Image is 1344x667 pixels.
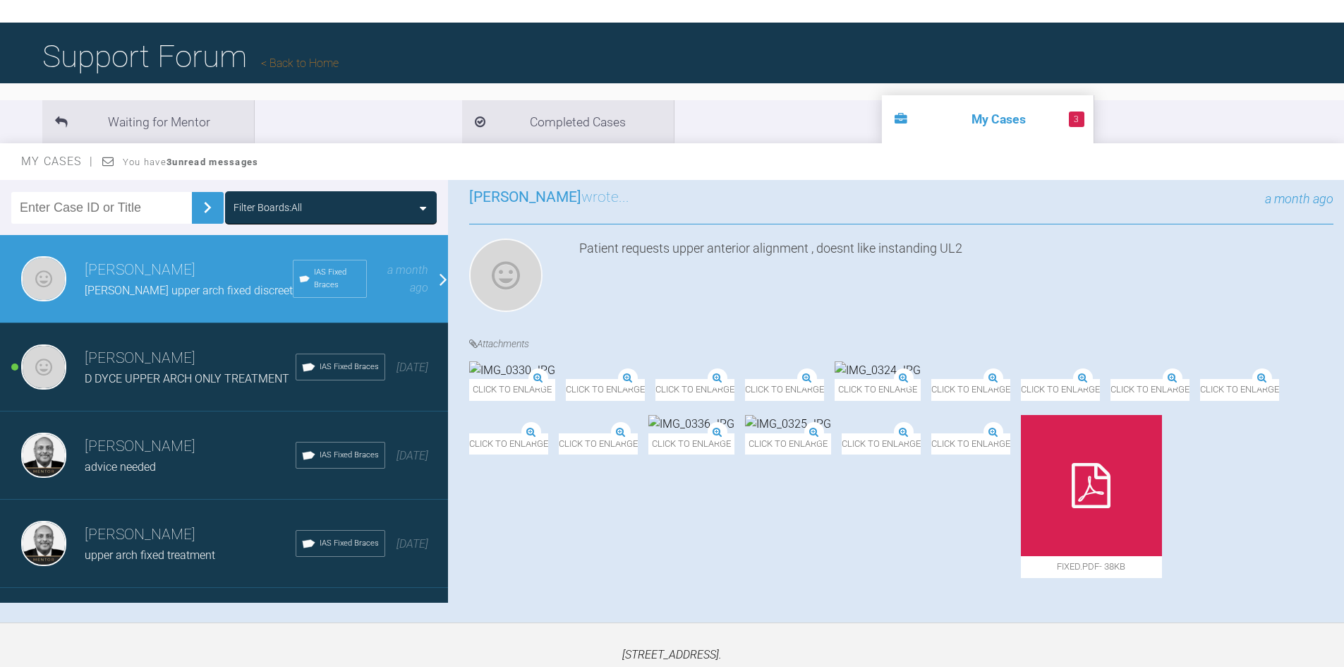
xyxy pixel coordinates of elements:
[469,433,548,455] span: Click to enlarge
[21,155,94,168] span: My Cases
[42,32,339,81] h1: Support Forum
[648,415,734,433] img: IMG_0336.JPG
[21,521,66,566] img: Utpalendu Bose
[1265,191,1333,206] span: a month ago
[396,449,428,462] span: [DATE]
[1021,556,1162,578] span: fixed.pdf - 38KB
[745,415,831,433] img: IMG_0325.JPG
[396,361,428,374] span: [DATE]
[1069,112,1084,127] span: 3
[396,537,428,551] span: [DATE]
[882,95,1094,143] li: My Cases
[931,379,1010,401] span: Click to enlarge
[655,379,734,401] span: Click to enlarge
[469,361,555,380] img: IMG_0330.JPG
[21,344,66,390] img: Jigna Joshi
[85,372,289,385] span: D DYCE UPPER ARCH ONLY TREATMENT
[566,379,645,401] span: Click to enlarge
[579,239,1333,318] div: Patient requests upper anterior alignment , doesnt like instanding UL2
[469,336,1333,351] h4: Attachments
[1021,379,1100,401] span: Click to enlarge
[85,548,215,562] span: upper arch fixed treatment
[469,379,555,401] span: Click to enlarge
[1110,379,1189,401] span: Click to enlarge
[314,266,361,292] span: IAS Fixed Braces
[469,239,543,312] img: Jigna Joshi
[123,157,259,167] span: You have
[745,433,831,455] span: Click to enlarge
[196,196,219,219] img: chevronRight.28bd32b0.svg
[469,186,629,210] h3: wrote...
[835,379,921,401] span: Click to enlarge
[469,188,581,205] span: [PERSON_NAME]
[648,433,734,455] span: Click to enlarge
[85,284,293,297] span: [PERSON_NAME] upper arch fixed discreet
[931,433,1010,455] span: Click to enlarge
[462,100,674,143] li: Completed Cases
[21,433,66,478] img: Utpalendu Bose
[11,192,192,224] input: Enter Case ID or Title
[1200,379,1279,401] span: Click to enlarge
[261,56,339,70] a: Back to Home
[85,460,156,474] span: advice needed
[234,200,302,215] div: Filter Boards: All
[85,258,293,282] h3: [PERSON_NAME]
[42,100,254,143] li: Waiting for Mentor
[320,537,379,550] span: IAS Fixed Braces
[387,263,428,295] span: a month ago
[835,361,921,380] img: IMG_0324.JPG
[320,361,379,373] span: IAS Fixed Braces
[21,256,66,301] img: Jigna Joshi
[320,449,379,462] span: IAS Fixed Braces
[85,347,296,371] h3: [PERSON_NAME]
[85,435,296,459] h3: [PERSON_NAME]
[745,379,824,401] span: Click to enlarge
[167,157,258,167] strong: 3 unread messages
[559,433,638,455] span: Click to enlarge
[85,523,296,547] h3: [PERSON_NAME]
[842,433,921,455] span: Click to enlarge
